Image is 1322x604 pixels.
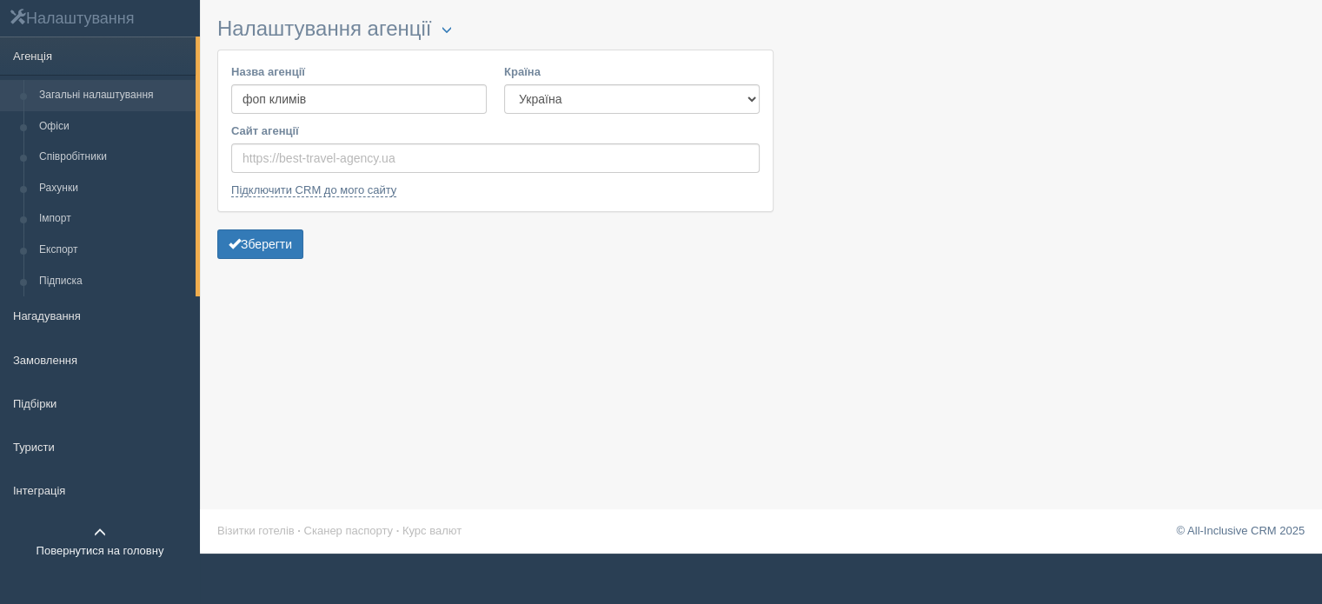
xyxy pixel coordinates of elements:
[217,524,295,537] a: Візитки готелів
[31,173,196,204] a: Рахунки
[31,80,196,111] a: Загальні налаштування
[217,229,303,259] button: Зберегти
[31,266,196,297] a: Підписка
[1176,524,1305,537] a: © All-Inclusive CRM 2025
[402,524,462,537] a: Курс валют
[231,183,396,197] a: Підключити CRM до мого сайту
[217,17,774,41] h3: Налаштування агенції
[297,524,301,537] span: ·
[231,123,760,139] label: Сайт агенції
[396,524,400,537] span: ·
[504,63,760,80] label: Країна
[231,63,487,80] label: Назва агенції
[31,235,196,266] a: Експорт
[31,111,196,143] a: Офіси
[31,203,196,235] a: Імпорт
[31,142,196,173] a: Співробітники
[304,524,393,537] a: Сканер паспорту
[231,143,760,173] input: https://best-travel-agency.ua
